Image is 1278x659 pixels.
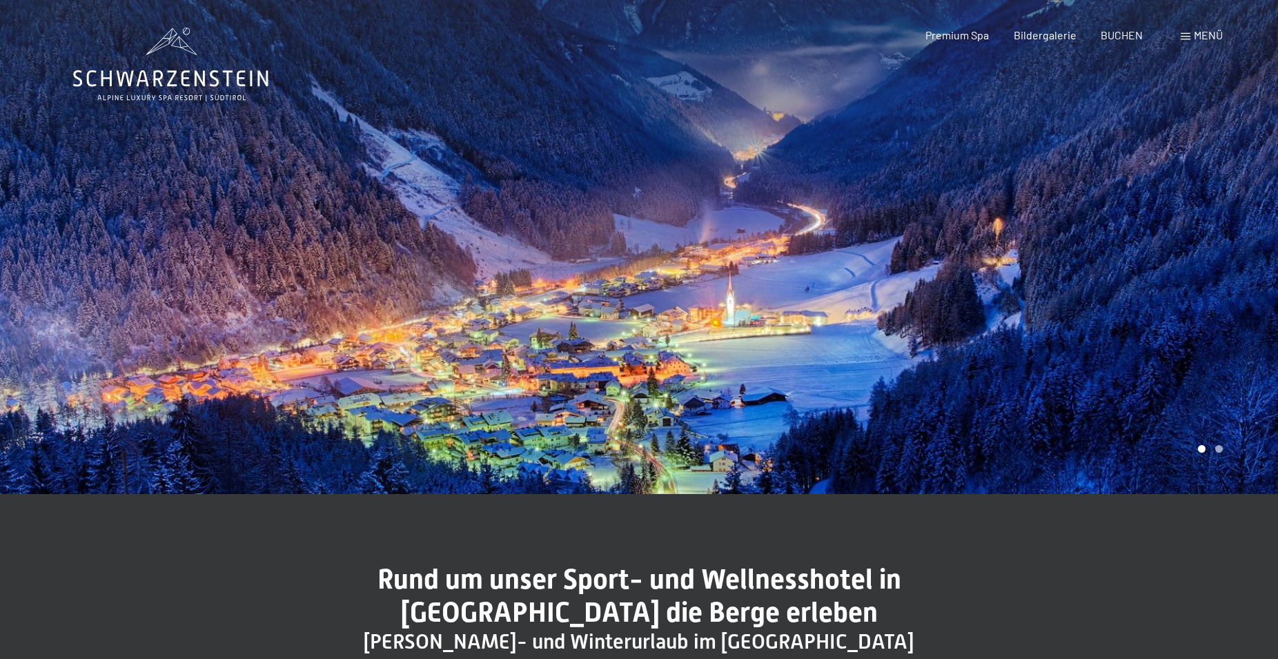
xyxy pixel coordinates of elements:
span: [PERSON_NAME]- und Winterurlaub im [GEOGRAPHIC_DATA] [364,629,914,653]
a: Bildergalerie [1014,28,1077,41]
span: Rund um unser Sport- und Wellnesshotel in [GEOGRAPHIC_DATA] die Berge erleben [377,563,901,629]
div: Carousel Pagination [1193,445,1223,453]
a: Premium Spa [925,28,989,41]
span: Menü [1194,28,1223,41]
a: BUCHEN [1101,28,1143,41]
div: Carousel Page 2 [1215,445,1223,453]
div: Carousel Page 1 (Current Slide) [1198,445,1206,453]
